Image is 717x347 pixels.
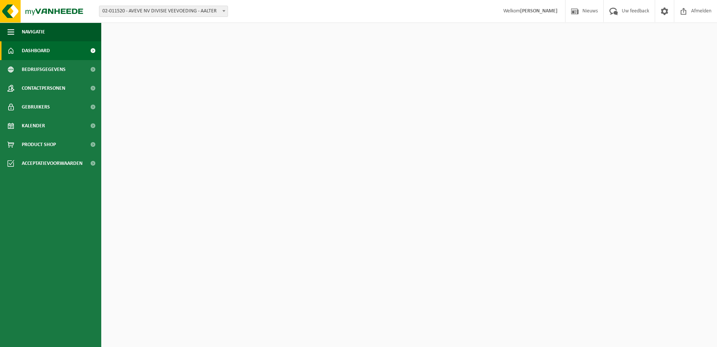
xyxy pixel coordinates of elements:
[22,154,82,173] span: Acceptatievoorwaarden
[22,41,50,60] span: Dashboard
[520,8,558,14] strong: [PERSON_NAME]
[22,79,65,98] span: Contactpersonen
[22,135,56,154] span: Product Shop
[22,98,50,116] span: Gebruikers
[99,6,228,17] span: 02-011520 - AVEVE NV DIVISIE VEEVOEDING - AALTER
[22,116,45,135] span: Kalender
[22,23,45,41] span: Navigatie
[22,60,66,79] span: Bedrijfsgegevens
